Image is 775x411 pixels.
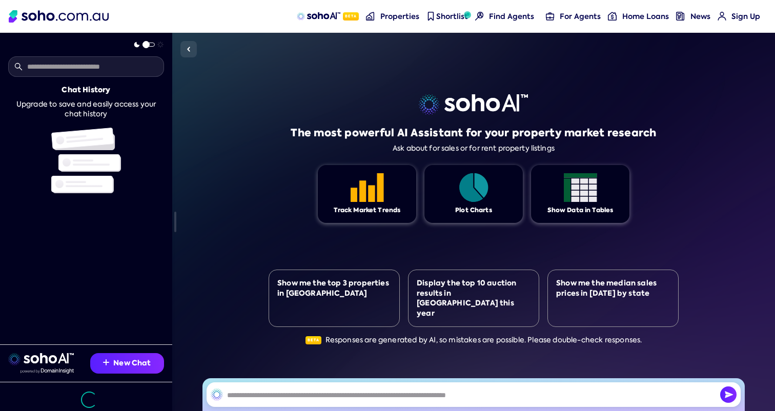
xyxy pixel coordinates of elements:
[8,99,164,119] div: Upgrade to save and easily access your chat history
[556,278,670,298] div: Show me the median sales prices in [DATE] by state
[343,12,359,20] span: Beta
[8,353,74,365] img: sohoai logo
[426,12,435,20] img: shortlist-nav icon
[21,368,74,374] img: Data provided by Domain Insight
[622,11,669,22] span: Home Loans
[277,278,391,298] div: Show me the top 3 properties in [GEOGRAPHIC_DATA]
[718,12,726,20] img: for-agents-nav icon
[720,386,737,403] button: Send
[475,12,484,20] img: Find agents icon
[436,11,468,22] span: Shortlist
[690,11,710,22] span: News
[419,94,528,115] img: sohoai logo
[211,388,223,401] img: SohoAI logo black
[9,10,109,23] img: Soho Logo
[62,85,110,95] div: Chat History
[676,12,685,20] img: news-nav icon
[393,144,555,153] div: Ask about for sales or for rent property listings
[51,128,121,193] img: Chat history illustration
[731,11,760,22] span: Sign Up
[608,12,617,20] img: for-agents-nav icon
[457,173,491,202] img: Feature 1 icon
[560,11,601,22] span: For Agents
[380,11,419,22] span: Properties
[547,206,614,215] div: Show Data in Tables
[417,278,531,318] div: Display the top 10 auction results in [GEOGRAPHIC_DATA] this year
[291,126,656,140] h1: The most powerful AI Assistant for your property market research
[305,335,642,345] div: Responses are generated by AI, so mistakes are possible. Please double-check responses.
[455,206,492,215] div: Plot Charts
[489,11,534,22] span: Find Agents
[297,12,340,20] img: sohoAI logo
[546,12,555,20] img: for-agents-nav icon
[720,386,737,403] img: Send icon
[103,359,109,365] img: Recommendation icon
[564,173,597,202] img: Feature 1 icon
[90,353,164,374] button: New Chat
[182,43,195,55] img: Sidebar toggle icon
[366,12,375,20] img: properties-nav icon
[351,173,384,202] img: Feature 1 icon
[334,206,401,215] div: Track Market Trends
[305,336,321,344] span: Beta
